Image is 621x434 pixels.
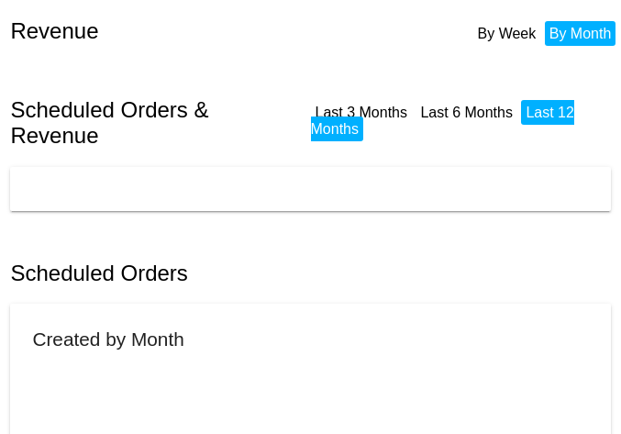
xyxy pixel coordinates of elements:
a: Last 3 Months [316,105,408,120]
a: Last 12 Months [311,105,574,137]
a: Last 6 Months [420,105,513,120]
li: By Month [545,21,616,46]
h2: Created by Month [32,328,183,350]
li: By Week [473,21,541,46]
